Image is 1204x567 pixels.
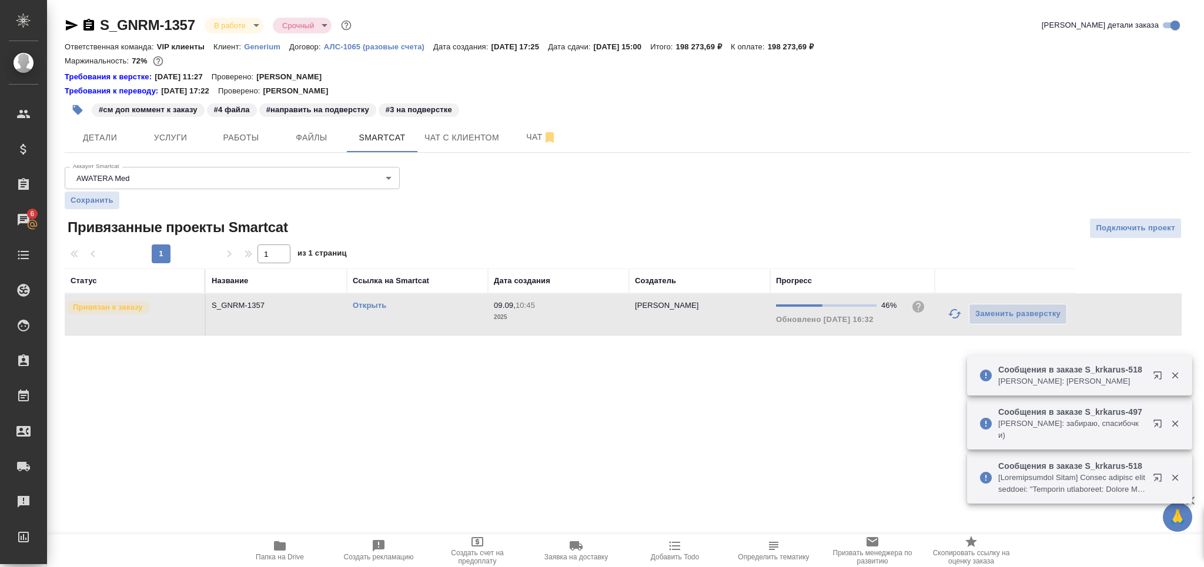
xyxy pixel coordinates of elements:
p: #3 на подверстке [386,104,452,116]
span: из 1 страниц [297,246,347,263]
div: В работе [273,18,332,33]
a: 6 [3,205,44,234]
button: Добавить тэг [65,97,91,123]
button: Открыть в новой вкладке [1146,364,1174,392]
p: 198 273,69 ₽ [676,42,731,51]
button: AWATERA Med [73,173,133,183]
button: Открыть в новой вкладке [1146,412,1174,440]
div: Нажми, чтобы открыть папку с инструкцией [65,71,155,83]
p: К оплате: [731,42,768,51]
p: [PERSON_NAME] [263,85,337,97]
a: Требования к верстке: [65,71,155,83]
span: направить на подверстку [258,104,377,114]
button: Закрыть [1163,472,1187,483]
p: 10:45 [516,301,535,310]
button: Обновить прогресс [941,300,969,328]
p: Сообщения в заказе S_krkarus-518 [998,364,1145,375]
span: Обновлено [DATE] 16:32 [776,315,874,324]
p: Привязан к заказу [73,301,143,313]
p: [DATE] 11:27 [155,71,212,83]
p: Generium [244,42,289,51]
button: Открыть в новой вкладке [1146,466,1174,494]
span: [PERSON_NAME] детали заказа [1042,19,1159,31]
div: AWATERA Med [65,167,400,189]
span: Чат с клиентом [424,130,499,145]
p: Сообщения в заказе S_krkarus-497 [998,406,1145,418]
p: [PERSON_NAME]: [PERSON_NAME] [998,375,1145,387]
div: Дата создания [494,275,550,287]
span: Услуги [142,130,199,145]
p: #4 файла [214,104,250,116]
p: Проверено: [212,71,257,83]
p: [PERSON_NAME]: забираю, спасибочки) [998,418,1145,441]
p: Договор: [289,42,324,51]
span: Сохранить [71,194,113,206]
p: [PERSON_NAME] [256,71,330,83]
div: Нажми, чтобы открыть папку с инструкцией [65,85,161,97]
p: Сообщения в заказе S_krkarus-518 [998,460,1145,472]
p: 09.09, [494,301,516,310]
button: Сохранить [65,192,119,209]
span: Чат [513,130,570,145]
p: АЛС-1065 (разовые счета) [324,42,433,51]
p: VIP клиенты [157,42,213,51]
p: S_GNRM-1357 [212,300,341,311]
span: Работы [213,130,269,145]
div: 46% [881,300,902,311]
div: Ссылка на Smartcat [353,275,429,287]
button: Доп статусы указывают на важность/срочность заказа [339,18,354,33]
div: В работе [205,18,263,33]
p: [PERSON_NAME] [635,301,699,310]
button: 46460.44 RUB; [150,53,166,69]
span: 6 [23,208,41,220]
p: Дата создания: [433,42,491,51]
p: Проверено: [218,85,263,97]
span: 3 на подверстке [377,104,460,114]
span: Привязанные проекты Smartcat [65,218,288,237]
button: Заменить разверстку [969,304,1067,324]
p: Клиент: [213,42,244,51]
span: Файлы [283,130,340,145]
button: Скопировать ссылку для ЯМессенджера [65,18,79,32]
button: Срочный [279,21,317,31]
a: Generium [244,41,289,51]
span: 4 файла [206,104,258,114]
p: [DATE] 17:22 [161,85,218,97]
button: Подключить проект [1089,218,1182,239]
span: Smartcat [354,130,410,145]
span: Подключить проект [1096,222,1175,235]
a: S_GNRM-1357 [100,17,195,33]
p: [Loremipsumdol Sitam] Consec adipisc elitseddoei: "Temporin utlaboreet: Dolore Magna: Aliquaeni a... [998,472,1145,495]
p: [DATE] 15:00 [594,42,651,51]
p: [DATE] 17:25 [491,42,549,51]
p: #направить на подверстку [266,104,369,116]
div: Статус [71,275,97,287]
p: Маржинальность: [65,56,132,65]
button: В работе [210,21,249,31]
button: Закрыть [1163,418,1187,429]
svg: Отписаться [543,130,557,145]
div: Название [212,275,248,287]
a: АЛС-1065 (разовые счета) [324,41,433,51]
div: Прогресс [776,275,812,287]
p: 72% [132,56,150,65]
p: #см доп коммент к заказу [99,104,198,116]
button: Скопировать ссылку [82,18,96,32]
span: Заменить разверстку [975,307,1061,321]
button: Закрыть [1163,370,1187,381]
a: Открыть [353,301,386,310]
p: 198 273,69 ₽ [768,42,822,51]
p: Дата сдачи: [548,42,593,51]
p: Ответственная команда: [65,42,157,51]
div: Создатель [635,275,676,287]
a: Требования к переводу: [65,85,161,97]
p: 2025 [494,311,623,323]
span: Детали [72,130,128,145]
p: Итого: [650,42,675,51]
